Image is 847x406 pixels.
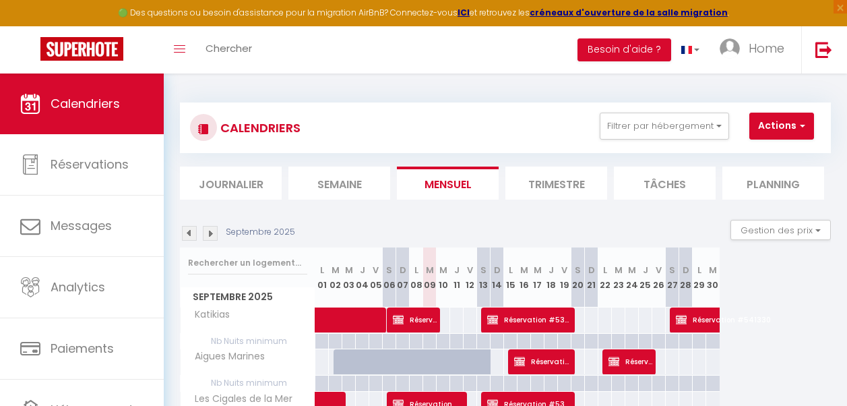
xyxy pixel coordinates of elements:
[749,40,784,57] span: Home
[414,264,418,277] abbr: L
[51,156,129,173] span: Réservations
[544,248,558,308] th: 18
[437,248,450,308] th: 10
[439,264,447,277] abbr: M
[450,248,464,308] th: 11
[730,220,831,240] button: Gestion des prix
[561,264,567,277] abbr: V
[426,264,434,277] abbr: M
[571,248,585,308] th: 20
[315,248,329,308] th: 01
[575,264,581,277] abbr: S
[600,113,729,140] button: Filtrer par hébergement
[458,7,470,18] a: ICI
[669,264,675,277] abbr: S
[643,264,648,277] abbr: J
[383,248,396,308] th: 06
[487,307,573,332] span: Réservation #534082
[504,248,517,308] th: 15
[356,248,369,308] th: 04
[615,264,623,277] abbr: M
[585,248,598,308] th: 21
[288,167,390,200] li: Semaine
[410,248,423,308] th: 08
[706,248,720,308] th: 30
[393,307,438,332] span: Réservation #552422
[396,248,410,308] th: 07
[494,264,501,277] abbr: D
[598,248,612,308] th: 22
[183,308,233,322] span: Katikias
[505,167,607,200] li: Trimestre
[639,248,652,308] th: 25
[206,41,252,55] span: Chercher
[558,248,571,308] th: 19
[530,7,728,18] a: créneaux d'ouverture de la salle migration
[195,26,262,74] a: Chercher
[683,264,689,277] abbr: D
[183,349,268,364] span: Aigues Marines
[423,248,437,308] th: 09
[520,264,528,277] abbr: M
[679,248,693,308] th: 28
[534,264,542,277] abbr: M
[51,279,105,295] span: Analytics
[480,264,487,277] abbr: S
[603,264,607,277] abbr: L
[320,264,324,277] abbr: L
[342,248,356,308] th: 03
[625,248,639,308] th: 24
[614,167,716,200] li: Tâches
[464,248,477,308] th: 12
[666,248,679,308] th: 27
[360,264,365,277] abbr: J
[628,264,636,277] abbr: M
[181,376,315,390] span: Nb Nuits minimum
[514,349,573,374] span: Réservation #539804
[815,41,832,58] img: logout
[188,251,307,275] input: Rechercher un logement...
[386,264,392,277] abbr: S
[454,264,460,277] abbr: J
[397,167,499,200] li: Mensuel
[722,167,824,200] li: Planning
[369,248,383,308] th: 05
[608,349,654,374] span: Réservation #551652
[693,248,706,308] th: 29
[612,248,625,308] th: 23
[217,113,301,143] h3: CALENDRIERS
[517,248,531,308] th: 16
[329,248,342,308] th: 02
[509,264,513,277] abbr: L
[749,113,814,140] button: Actions
[345,264,353,277] abbr: M
[180,167,282,200] li: Journalier
[588,264,595,277] abbr: D
[477,248,491,308] th: 13
[531,248,544,308] th: 17
[491,248,504,308] th: 14
[181,287,315,307] span: Septembre 2025
[51,340,114,357] span: Paiements
[720,38,740,59] img: ...
[577,38,671,61] button: Besoin d'aide ?
[40,37,123,61] img: Super Booking
[373,264,379,277] abbr: V
[51,95,120,112] span: Calendriers
[656,264,662,277] abbr: V
[51,217,112,234] span: Messages
[652,248,666,308] th: 26
[548,264,554,277] abbr: J
[697,264,701,277] abbr: L
[181,334,315,349] span: Nb Nuits minimum
[467,264,473,277] abbr: V
[226,226,295,239] p: Septembre 2025
[400,264,406,277] abbr: D
[710,26,801,74] a: ... Home
[332,264,340,277] abbr: M
[709,264,717,277] abbr: M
